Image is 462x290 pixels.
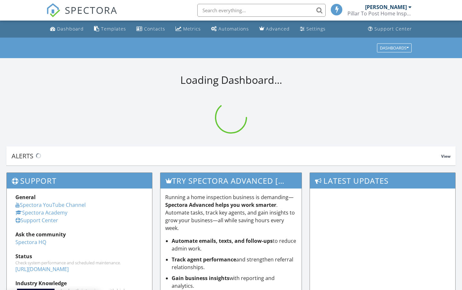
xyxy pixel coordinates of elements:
div: Metrics [183,26,201,32]
li: to reduce admin work. [172,237,297,252]
span: View [441,154,450,159]
a: Advanced [257,23,292,35]
h3: Support [7,173,152,189]
div: Templates [101,26,126,32]
strong: Automate emails, texts, and follow-ups [172,237,273,244]
div: Dashboards [380,46,409,50]
a: Automations (Basic) [209,23,252,35]
div: Check system performance and scheduled maintenance. [15,260,143,265]
div: Alerts [12,152,441,160]
strong: Gain business insights [172,275,229,282]
div: Status [15,252,143,260]
strong: General [15,194,36,201]
span: SPECTORA [65,3,117,17]
strong: Spectora Advanced helps you work smarter [165,201,276,208]
div: Advanced [266,26,290,32]
div: Automations [218,26,249,32]
div: Support Center [374,26,412,32]
div: Dashboard [57,26,84,32]
a: Metrics [173,23,203,35]
a: Spectora HQ [15,239,46,246]
h3: Latest Updates [310,173,455,189]
div: Contacts [144,26,165,32]
div: Industry Knowledge [15,279,143,287]
a: Contacts [134,23,168,35]
div: Pillar To Post Home Inspectors - The Michael Pillion Team [347,10,412,17]
a: Dashboard [47,23,86,35]
a: Templates [91,23,129,35]
h3: Try spectora advanced [DATE] [160,173,302,189]
a: Settings [297,23,328,35]
a: Spectora Academy [15,209,67,216]
p: Running a home inspection business is demanding— . Automate tasks, track key agents, and gain ins... [165,193,297,232]
button: Dashboards [377,43,412,52]
input: Search everything... [197,4,326,17]
a: Support Center [15,217,58,224]
a: Support Center [365,23,415,35]
img: The Best Home Inspection Software - Spectora [46,3,60,17]
a: SPECTORA [46,9,117,22]
li: and strengthen referral relationships. [172,256,297,271]
div: Ask the community [15,231,143,238]
div: [PERSON_NAME] [365,4,407,10]
a: Spectora YouTube Channel [15,201,86,208]
li: with reporting and analytics. [172,274,297,290]
strong: Track agent performance [172,256,236,263]
a: [URL][DOMAIN_NAME] [15,266,69,273]
div: Settings [306,26,326,32]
